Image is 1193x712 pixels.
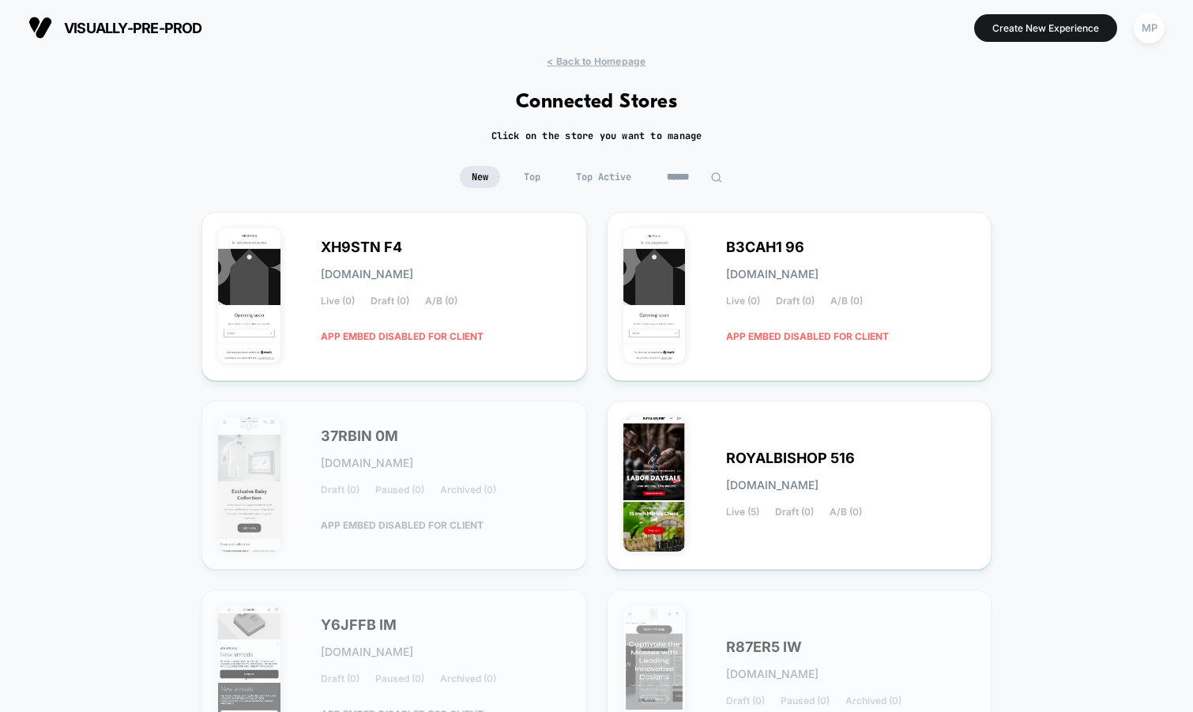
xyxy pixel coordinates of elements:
span: ROYALBISHOP 516 [726,453,855,464]
span: visually-pre-prod [64,20,202,36]
span: [DOMAIN_NAME] [321,458,413,469]
span: APP EMBED DISABLED FOR CLIENT [321,511,484,539]
span: APP EMBED DISABLED FOR CLIENT [726,322,889,350]
img: edit [710,171,722,183]
span: Paused (0) [375,484,424,495]
span: Live (0) [726,296,760,307]
span: APP EMBED DISABLED FOR CLIENT [321,322,484,350]
span: < Back to Homepage [547,55,645,67]
span: A/B (0) [830,296,863,307]
span: New [460,166,500,188]
span: Paused (0) [781,695,830,706]
span: Live (5) [726,507,759,518]
span: Draft (0) [371,296,409,307]
span: [DOMAIN_NAME] [726,669,819,680]
span: Live (0) [321,296,355,307]
span: Draft (0) [321,484,359,495]
button: MP [1129,12,1169,44]
span: [DOMAIN_NAME] [726,269,819,280]
span: Archived (0) [440,484,496,495]
span: Draft (0) [726,695,765,706]
h2: Click on the store you want to manage [491,130,702,142]
div: MP [1134,13,1165,43]
span: Draft (0) [776,296,815,307]
span: 37RBIN 0M [321,431,398,442]
span: A/B (0) [425,296,457,307]
button: visually-pre-prod [24,15,207,40]
img: XH9STN_F4 [218,228,280,363]
span: Top Active [564,166,643,188]
span: Archived (0) [440,673,496,684]
span: A/B (0) [830,507,862,518]
img: ROYALBISHOP_516 [623,417,686,552]
span: Draft (0) [775,507,814,518]
span: Top [512,166,552,188]
span: [DOMAIN_NAME] [321,269,413,280]
span: Archived (0) [845,695,901,706]
span: [DOMAIN_NAME] [321,646,413,657]
button: Create New Experience [974,14,1117,42]
img: B3CAH1_96 [623,228,686,363]
h1: Connected Stores [516,91,678,114]
span: B3CAH1 96 [726,242,804,253]
span: Y6JFFB IM [321,620,397,631]
img: Visually logo [28,16,52,40]
img: 37RBIN_0M [218,417,280,552]
span: R87ER5 IW [726,642,802,653]
span: XH9STN F4 [321,242,402,253]
span: Paused (0) [375,673,424,684]
span: [DOMAIN_NAME] [726,480,819,491]
span: Draft (0) [321,673,359,684]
